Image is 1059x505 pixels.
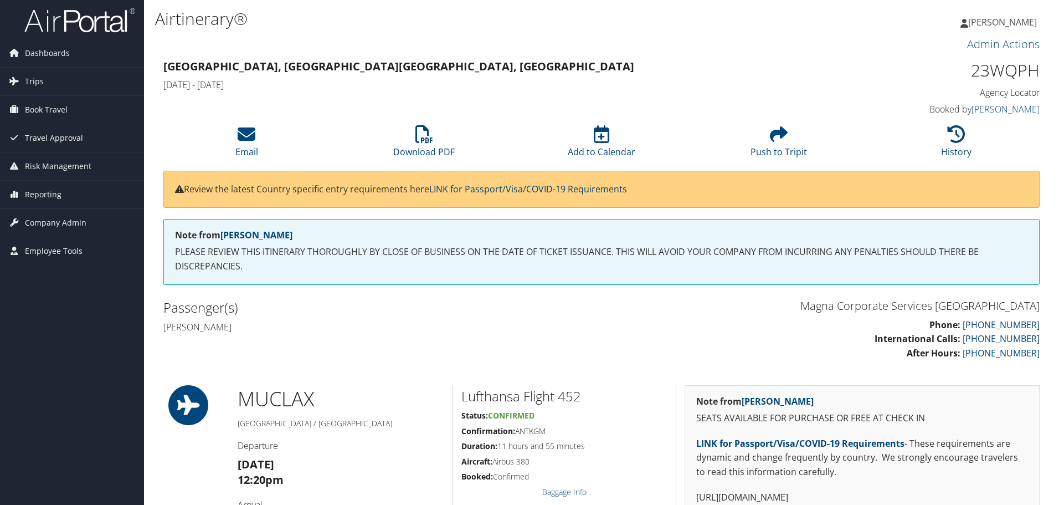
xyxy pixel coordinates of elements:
a: History [941,131,971,158]
span: Trips [25,68,44,95]
a: Push to Tripit [750,131,807,158]
h5: [GEOGRAPHIC_DATA] / [GEOGRAPHIC_DATA] [238,418,444,429]
h4: Booked by [833,103,1040,115]
h5: 11 hours and 55 minutes [461,441,667,452]
a: [PERSON_NAME] [220,229,292,241]
strong: [GEOGRAPHIC_DATA], [GEOGRAPHIC_DATA] [GEOGRAPHIC_DATA], [GEOGRAPHIC_DATA] [163,59,634,74]
h5: Airbus 380 [461,456,667,467]
span: Company Admin [25,209,86,237]
h4: Agency Locator [833,86,1040,99]
strong: [DATE] [238,457,274,472]
strong: Note from [175,229,292,241]
strong: Status: [461,410,488,421]
a: Email [235,131,258,158]
span: Book Travel [25,96,68,124]
strong: Confirmation: [461,426,515,436]
h4: Departure [238,440,444,452]
a: [PHONE_NUMBER] [963,347,1040,359]
a: Download PDF [393,131,455,158]
strong: After Hours: [907,347,960,359]
span: [PERSON_NAME] [968,16,1037,28]
h5: ANTKGM [461,426,667,437]
h1: 23WQPH [833,59,1040,82]
h2: Passenger(s) [163,298,593,317]
h2: Lufthansa Flight 452 [461,387,667,406]
a: [PHONE_NUMBER] [963,333,1040,345]
strong: Phone: [929,319,960,331]
span: Dashboards [25,39,70,67]
a: Admin Actions [967,37,1040,52]
h4: [DATE] - [DATE] [163,79,816,91]
a: [PHONE_NUMBER] [963,319,1040,331]
h4: [PERSON_NAME] [163,321,593,333]
strong: Duration: [461,441,497,451]
h1: Airtinerary® [155,7,750,30]
a: LINK for Passport/Visa/COVID-19 Requirements [429,183,627,195]
p: SEATS AVAILABLE FOR PURCHASE OR FREE AT CHECK IN [696,411,1028,426]
h1: MUC LAX [238,385,444,413]
strong: International Calls: [875,333,960,345]
span: Reporting [25,181,61,208]
strong: Booked: [461,471,493,482]
strong: Note from [696,395,814,407]
p: PLEASE REVIEW THIS ITINERARY THOROUGHLY BY CLOSE OF BUSINESS ON THE DATE OF TICKET ISSUANCE. THIS... [175,245,1028,273]
a: LINK for Passport/Visa/COVID-19 Requirements [696,437,904,450]
a: Baggage Info [542,487,587,497]
span: Travel Approval [25,124,83,152]
p: - These requirements are dynamic and change frequently by country. We strongly encourage traveler... [696,437,1028,480]
img: airportal-logo.png [24,7,135,33]
a: Add to Calendar [568,131,635,158]
h3: Magna Corporate Services [GEOGRAPHIC_DATA] [610,298,1040,314]
span: Risk Management [25,152,91,180]
a: [PERSON_NAME] [971,103,1040,115]
p: Review the latest Country specific entry requirements here [175,182,1028,197]
strong: Aircraft: [461,456,492,467]
p: [URL][DOMAIN_NAME] [696,491,1028,505]
h5: Confirmed [461,471,667,482]
a: [PERSON_NAME] [960,6,1048,39]
span: Employee Tools [25,237,83,265]
span: Confirmed [488,410,534,421]
strong: 12:20pm [238,472,284,487]
a: [PERSON_NAME] [742,395,814,407]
